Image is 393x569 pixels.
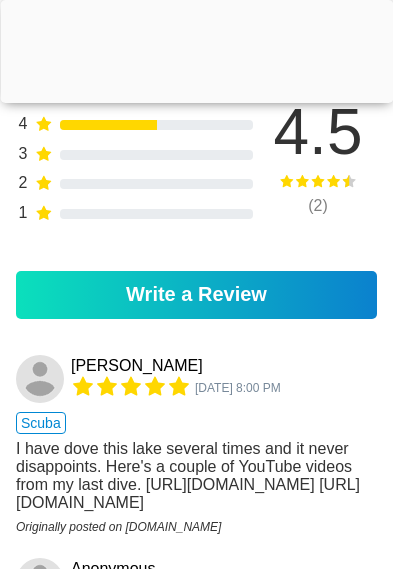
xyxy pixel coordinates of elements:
[16,520,377,534] div: Originally posted on [DOMAIN_NAME]
[16,355,67,403] a: Eric Rohloff
[16,355,64,403] img: Eric Rohloff
[71,357,203,375] a: [PERSON_NAME]
[195,381,281,395] span: 5158
[16,412,66,434] span: scuba
[16,440,377,512] div: I have dove this lake several times and it never disappoints. Here's a couple of YouTube videos f...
